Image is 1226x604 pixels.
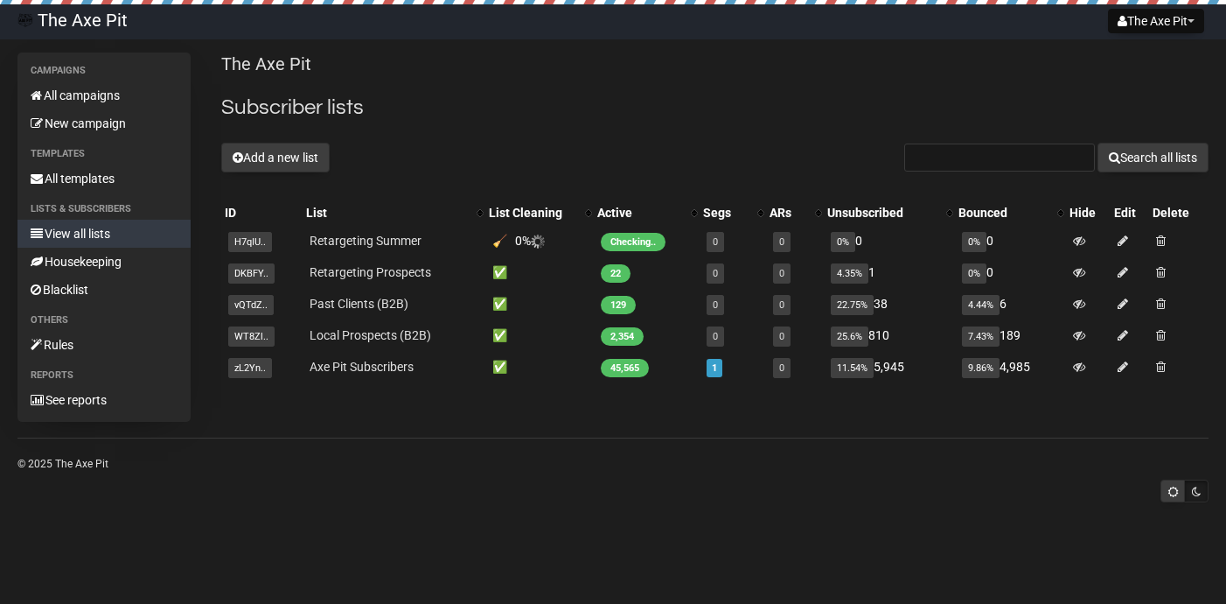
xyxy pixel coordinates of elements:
[779,362,784,374] a: 0
[713,299,718,311] a: 0
[955,256,1066,288] td: 0
[17,248,191,276] a: Housekeeping
[221,200,303,225] th: ID: No sort applied, sorting is disabled
[766,200,824,225] th: ARs: No sort applied, activate to apply an ascending sort
[306,204,468,221] div: List
[831,295,874,315] span: 22.75%
[310,234,421,248] a: Retargeting Summer
[955,351,1066,383] td: 4,985
[17,454,1209,474] p: © 2025 The Axe Pit
[824,200,955,225] th: Unsubscribed: No sort applied, activate to apply an ascending sort
[958,204,1048,221] div: Bounced
[310,360,414,374] a: Axe Pit Subscribers
[17,199,191,220] li: Lists & subscribers
[310,328,431,342] a: Local Prospects (B2B)
[17,386,191,414] a: See reports
[779,268,784,279] a: 0
[962,263,986,284] span: 0%
[1153,204,1205,221] div: Delete
[955,288,1066,320] td: 6
[831,358,874,378] span: 11.54%
[221,53,1209,76] p: The Axe Pit
[17,365,191,386] li: Reports
[17,310,191,331] li: Others
[17,12,33,28] img: 54.png
[779,299,784,311] a: 0
[601,264,630,283] span: 22
[228,232,272,252] span: H7qIU..
[485,225,594,256] td: 🧹 0%
[824,225,955,256] td: 0
[310,265,431,279] a: Retargeting Prospects
[700,200,766,225] th: Segs: No sort applied, activate to apply an ascending sort
[827,204,937,221] div: Unsubscribed
[1108,9,1204,33] button: The Axe Pit
[17,276,191,304] a: Blacklist
[1111,200,1150,225] th: Edit: No sort applied, sorting is disabled
[601,296,636,314] span: 129
[17,60,191,81] li: Campaigns
[770,204,806,221] div: ARs
[824,256,955,288] td: 1
[955,225,1066,256] td: 0
[17,165,191,193] a: All templates
[225,204,299,221] div: ID
[221,92,1209,123] h2: Subscriber lists
[601,359,649,377] span: 45,565
[228,295,274,315] span: vQTdZ..
[17,81,191,109] a: All campaigns
[713,268,718,279] a: 0
[228,263,275,284] span: DKBFY..
[955,200,1066,225] th: Bounced: No sort applied, activate to apply an ascending sort
[779,236,784,248] a: 0
[531,235,545,249] img: loader.gif
[1149,200,1209,225] th: Delete: No sort applied, sorting is disabled
[17,144,191,165] li: Templates
[221,143,330,172] button: Add a new list
[485,320,594,351] td: ✅
[485,256,594,288] td: ✅
[17,331,191,359] a: Rules
[824,351,955,383] td: 5,945
[1066,200,1111,225] th: Hide: No sort applied, sorting is disabled
[228,358,272,378] span: zL2Yn..
[485,200,594,225] th: List Cleaning: No sort applied, activate to apply an ascending sort
[489,204,576,221] div: List Cleaning
[485,351,594,383] td: ✅
[1097,143,1209,172] button: Search all lists
[962,358,1000,378] span: 9.86%
[601,233,665,251] span: Checking..
[779,331,784,342] a: 0
[17,220,191,248] a: View all lists
[597,204,682,221] div: Active
[713,331,718,342] a: 0
[712,362,717,374] a: 1
[962,232,986,252] span: 0%
[594,200,700,225] th: Active: No sort applied, activate to apply an ascending sort
[962,327,1000,347] span: 7.43%
[831,327,868,347] span: 25.6%
[831,232,855,252] span: 0%
[713,236,718,248] a: 0
[955,320,1066,351] td: 189
[485,288,594,320] td: ✅
[601,327,644,346] span: 2,354
[228,327,275,347] span: WT8Zl..
[1069,204,1107,221] div: Hide
[703,204,749,221] div: Segs
[831,263,868,284] span: 4.35%
[1114,204,1146,221] div: Edit
[824,320,955,351] td: 810
[962,295,1000,315] span: 4.44%
[824,288,955,320] td: 38
[310,297,408,311] a: Past Clients (B2B)
[17,109,191,137] a: New campaign
[303,200,485,225] th: List: No sort applied, activate to apply an ascending sort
